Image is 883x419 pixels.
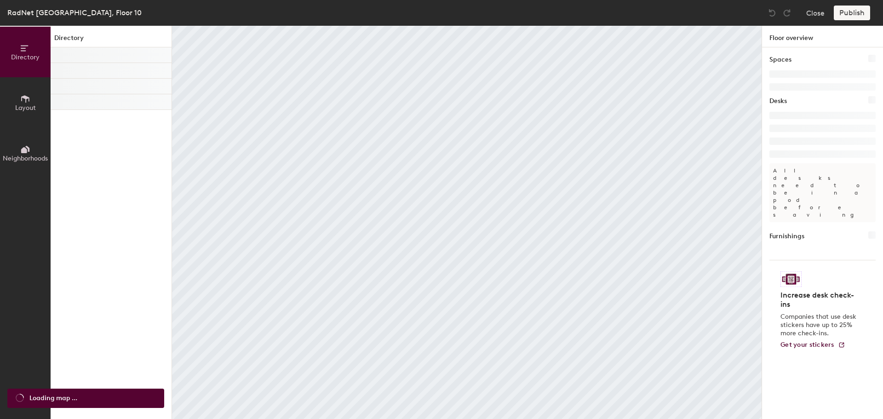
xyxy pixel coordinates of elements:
[7,7,142,18] div: RadNet [GEOGRAPHIC_DATA], Floor 10
[769,231,804,241] h1: Furnishings
[780,313,859,338] p: Companies that use desk stickers have up to 25% more check-ins.
[768,8,777,17] img: Undo
[3,155,48,162] span: Neighborhoods
[769,96,787,106] h1: Desks
[780,341,845,349] a: Get your stickers
[172,26,762,419] canvas: Map
[806,6,825,20] button: Close
[782,8,791,17] img: Redo
[769,163,876,222] p: All desks need to be in a pod before saving
[762,26,883,47] h1: Floor overview
[29,393,77,403] span: Loading map ...
[780,291,859,309] h4: Increase desk check-ins
[780,341,834,349] span: Get your stickers
[11,53,40,61] span: Directory
[780,271,802,287] img: Sticker logo
[15,104,36,112] span: Layout
[769,55,791,65] h1: Spaces
[51,33,172,47] h1: Directory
